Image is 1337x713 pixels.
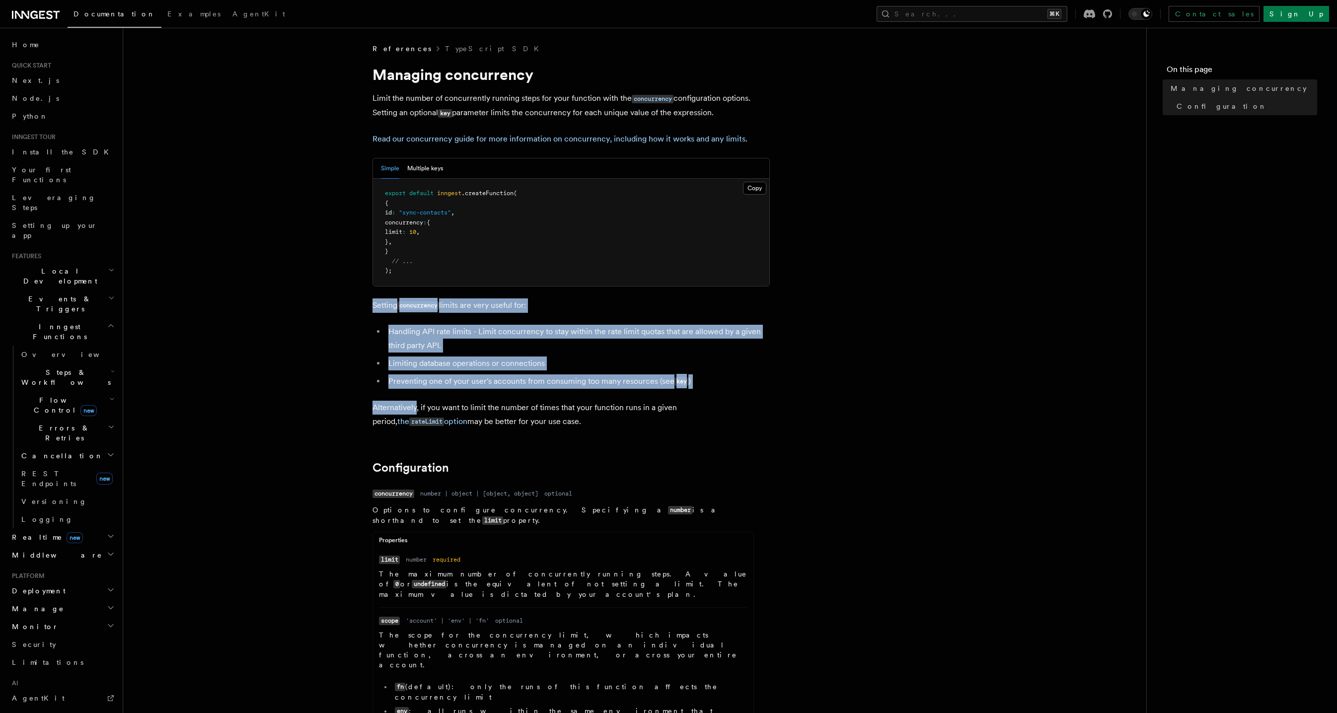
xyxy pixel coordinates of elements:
code: undefined [412,580,446,588]
p: Setting limits are very useful for: [372,298,770,313]
span: { [427,219,430,226]
a: Next.js [8,71,117,89]
span: ); [385,267,392,274]
p: The maximum number of concurrently running steps. A value of or is the equivalent of not setting ... [379,569,747,599]
button: Deployment [8,582,117,600]
h4: On this page [1167,64,1317,79]
dd: required [433,556,460,564]
span: Errors & Retries [17,423,108,443]
a: Leveraging Steps [8,189,117,216]
a: AgentKit [8,689,117,707]
code: number [668,506,692,514]
span: 10 [409,228,416,235]
dd: 'account' | 'env' | 'fn' [406,617,489,625]
button: Multiple keys [407,158,443,179]
span: References [372,44,431,54]
a: Security [8,636,117,653]
span: Logging [21,515,73,523]
span: Managing concurrency [1171,83,1307,93]
li: Preventing one of your user's accounts from consuming too many resources (see ) [385,374,770,389]
span: AgentKit [12,694,65,702]
code: concurrency [397,301,439,310]
button: Toggle dark mode [1128,8,1152,20]
a: Managing concurrency [1167,79,1317,97]
button: Local Development [8,262,117,290]
code: concurrency [632,95,673,103]
span: Your first Functions [12,166,71,184]
span: Node.js [12,94,59,102]
a: TypeScript SDK [445,44,545,54]
kbd: ⌘K [1047,9,1061,19]
button: Monitor [8,618,117,636]
span: , [451,209,454,216]
a: Setting up your app [8,216,117,244]
span: export [385,190,406,197]
a: Your first Functions [8,161,117,189]
span: new [80,405,97,416]
span: id [385,209,392,216]
span: Events & Triggers [8,294,108,314]
span: Python [12,112,48,120]
span: { [385,200,388,207]
span: AgentKit [232,10,285,18]
dd: optional [495,617,523,625]
code: fn [395,683,405,691]
span: Setting up your app [12,221,97,239]
code: key [674,377,688,386]
span: Leveraging Steps [12,194,96,212]
dd: optional [544,490,572,498]
span: Flow Control [17,395,109,415]
span: } [385,248,388,255]
code: concurrency [372,490,414,498]
code: limit [379,556,400,564]
span: Overview [21,351,124,358]
a: Python [8,107,117,125]
code: key [438,109,452,118]
span: new [67,532,83,543]
span: Middleware [8,550,102,560]
span: inngest [437,190,461,197]
code: rateLimit [409,418,444,426]
span: } [385,238,388,245]
span: ( [514,190,517,197]
span: .createFunction [461,190,514,197]
a: Configuration [372,461,449,475]
p: The scope for the concurrency limit, which impacts whether concurrency is managed on an individua... [379,630,747,670]
span: Platform [8,572,45,580]
span: Home [12,40,40,50]
code: 0 [393,580,400,588]
span: , [416,228,420,235]
p: Limit the number of concurrently running steps for your function with the configuration options. ... [372,91,770,120]
a: concurrency [632,93,673,103]
a: Node.js [8,89,117,107]
a: Examples [161,3,226,27]
div: Inngest Functions [8,346,117,528]
div: Properties [373,536,753,549]
span: : [392,209,395,216]
a: Install the SDK [8,143,117,161]
span: Features [8,252,41,260]
span: REST Endpoints [21,470,76,488]
p: Options to configure concurrency. Specifying a is a shorthand to set the property. [372,505,754,526]
dd: number [406,556,427,564]
span: Cancellation [17,451,103,461]
button: Simple [381,158,399,179]
span: Security [12,641,56,648]
span: Steps & Workflows [17,367,111,387]
a: REST Endpointsnew [17,465,117,493]
a: Sign Up [1263,6,1329,22]
a: Limitations [8,653,117,671]
a: Contact sales [1169,6,1260,22]
li: Limiting database operations or connections [385,356,770,370]
h1: Managing concurrency [372,66,770,83]
button: Middleware [8,546,117,564]
button: Cancellation [17,447,117,465]
span: Realtime [8,532,83,542]
span: Versioning [21,498,87,505]
button: Manage [8,600,117,618]
span: Local Development [8,266,108,286]
a: therateLimitoption [397,417,467,426]
dd: number | object | [object, object] [420,490,538,498]
a: AgentKit [226,3,291,27]
span: Configuration [1177,101,1267,111]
